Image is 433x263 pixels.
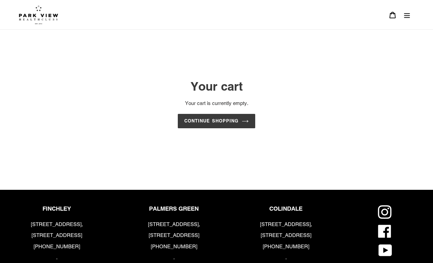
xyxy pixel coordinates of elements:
p: [PHONE_NUMBER] [259,243,313,251]
p: [PHONE_NUMBER] [30,243,84,251]
p: . [147,254,201,262]
p: FINCHLEY [30,205,84,212]
p: . [259,254,313,262]
p: . [30,254,84,262]
p: [STREET_ADDRESS] [259,232,313,239]
a: Continue shopping [178,114,255,128]
p: [STREET_ADDRESS], [147,221,201,228]
p: [STREET_ADDRESS], [259,221,313,228]
p: [STREET_ADDRESS] [147,232,201,239]
p: Your cart is currently empty. [49,100,384,107]
img: Park view health clubs is a gym near you. [19,5,58,24]
p: [STREET_ADDRESS] [30,232,84,239]
p: COLINDALE [259,205,313,212]
p: [PHONE_NUMBER] [147,243,201,251]
h1: Your cart [49,79,384,94]
p: PALMERS GREEN [147,205,201,212]
button: Menu [400,8,414,22]
p: [STREET_ADDRESS], [30,221,84,228]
